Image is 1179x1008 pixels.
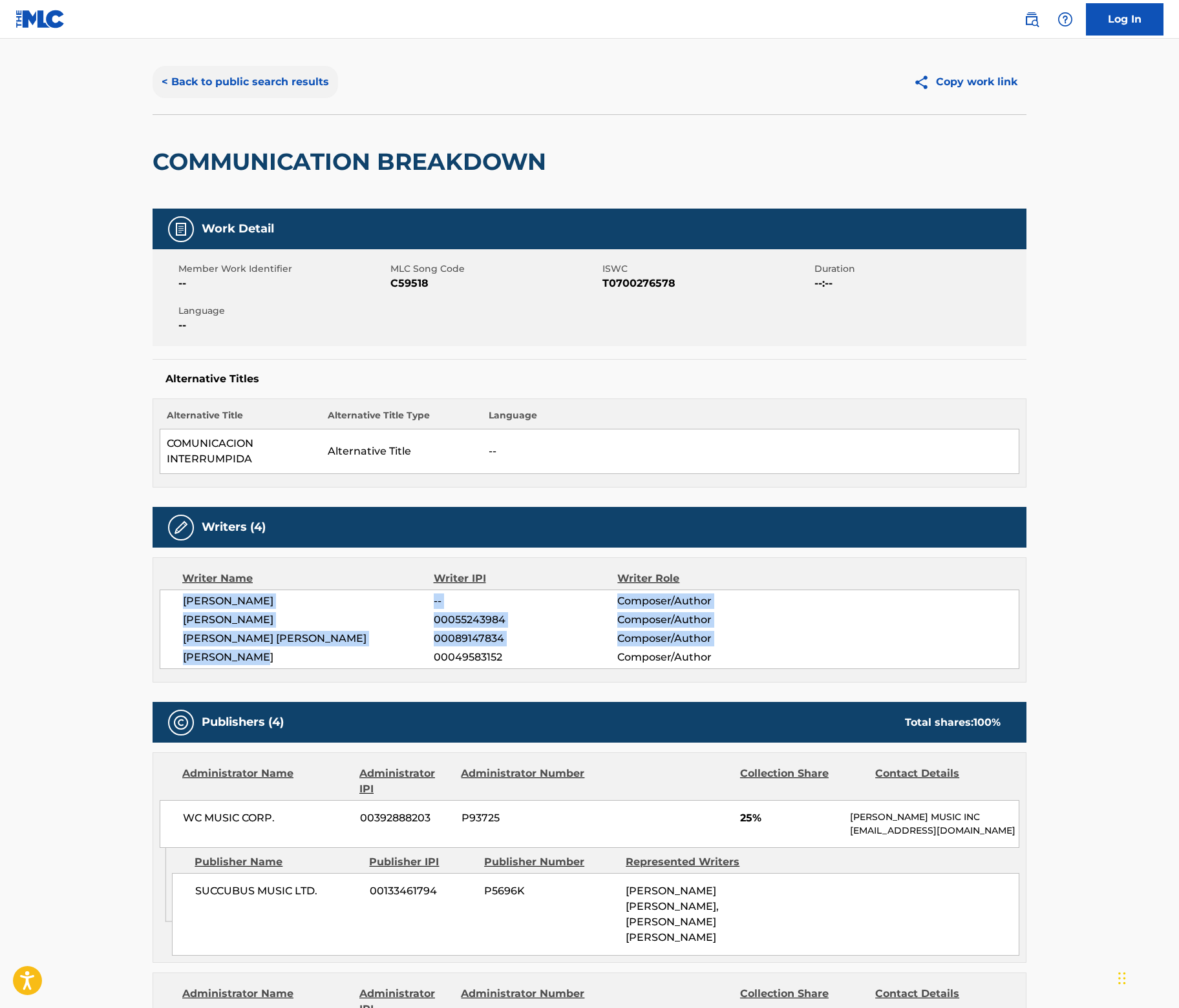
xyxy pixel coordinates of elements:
img: search [1024,12,1039,27]
div: Drag [1118,959,1126,998]
a: Log In [1086,3,1163,36]
h5: Publishers (4) [202,715,284,730]
span: [PERSON_NAME] [183,612,434,628]
h5: Alternative Titles [165,373,1014,386]
div: Publisher IPI [369,854,474,870]
div: Collection Share [740,766,866,797]
th: Language [482,409,1019,429]
img: MLC Logo [16,10,65,28]
span: --:-- [814,276,1023,291]
span: ISWC [602,262,811,276]
div: Writer Name [182,571,434,586]
div: Contact Details [875,766,1001,797]
span: MLC Song Code [390,262,599,276]
span: Duration [814,262,1023,276]
p: [PERSON_NAME] MUSIC INC [850,810,1019,824]
span: Composer/Author [617,593,785,609]
span: -- [178,276,387,291]
img: Work Detail [173,221,189,237]
div: Administrator Number [461,766,586,797]
h5: Work Detail [202,221,274,236]
span: 00392888203 [360,810,452,826]
span: P5696K [484,883,616,899]
span: 100 % [973,716,1001,728]
span: -- [434,593,617,609]
span: WC MUSIC CORP. [183,810,350,826]
h2: COMMUNICATION BREAKDOWN [153,147,553,176]
span: [PERSON_NAME] [PERSON_NAME], [PERSON_NAME] [PERSON_NAME] [626,885,719,943]
span: 00055243984 [434,612,617,628]
td: -- [482,429,1019,474]
span: 00049583152 [434,650,617,665]
div: Writer Role [617,571,785,586]
span: Composer/Author [617,650,785,665]
div: Writer IPI [434,571,618,586]
h5: Writers (4) [202,520,266,535]
img: help [1057,12,1073,27]
div: Represented Writers [626,854,758,870]
button: Copy work link [904,66,1026,98]
div: Publisher Name [195,854,359,870]
div: Administrator Name [182,766,350,797]
td: Alternative Title [321,429,482,474]
p: [EMAIL_ADDRESS][DOMAIN_NAME] [850,824,1019,838]
button: < Back to public search results [153,66,338,98]
img: Copy work link [913,74,936,90]
span: P93725 [462,810,587,826]
a: Public Search [1019,6,1045,32]
span: SUCCUBUS MUSIC LTD. [195,883,360,899]
div: Help [1052,6,1078,32]
span: T0700276578 [602,276,811,291]
th: Alternative Title Type [321,409,482,429]
th: Alternative Title [160,409,321,429]
span: 00133461794 [370,883,474,899]
td: COMUNICACION INTERRUMPIDA [160,429,321,474]
span: -- [178,318,387,333]
span: 25% [740,810,840,826]
span: Member Work Identifier [178,262,387,276]
span: 00089147834 [434,631,617,646]
span: [PERSON_NAME] [183,650,434,665]
span: Composer/Author [617,631,785,646]
span: [PERSON_NAME] [183,593,434,609]
span: C59518 [390,276,599,291]
img: Publishers [173,715,189,730]
span: [PERSON_NAME] [PERSON_NAME] [183,631,434,646]
iframe: Chat Widget [1114,946,1179,1008]
div: Total shares: [905,715,1001,730]
div: Publisher Number [484,854,616,870]
img: Writers [173,520,189,535]
span: Language [178,304,387,318]
div: Administrator IPI [359,766,451,797]
span: Composer/Author [617,612,785,628]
